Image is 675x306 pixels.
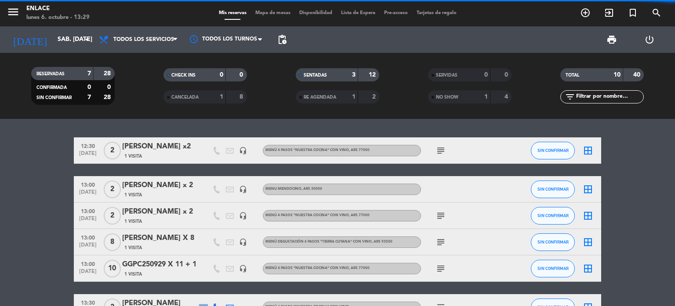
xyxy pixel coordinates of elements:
[122,232,197,244] div: [PERSON_NAME] X 8
[26,4,90,13] div: Enlace
[372,94,377,100] strong: 2
[124,192,142,199] span: 1 Visita
[104,181,121,198] span: 2
[295,11,337,15] span: Disponibilidad
[606,34,617,45] span: print
[435,210,446,221] i: subject
[566,73,579,77] span: TOTAL
[239,212,247,220] i: headset_mic
[484,94,488,100] strong: 1
[265,266,370,270] span: Menú 4 pasos "NUESTRA COCINA" con vino
[87,84,91,90] strong: 0
[575,92,643,102] input: Filtrar por nombre...
[604,7,614,18] i: exit_to_app
[171,95,199,100] span: CANCELADA
[613,72,621,78] strong: 10
[171,73,196,77] span: CHECK INS
[337,11,380,15] span: Lista de Espera
[104,94,112,100] strong: 28
[239,265,247,273] i: headset_mic
[239,185,247,193] i: headset_mic
[537,148,569,153] span: SIN CONFIRMAR
[531,181,575,198] button: SIN CONFIRMAR
[77,232,99,242] span: 13:00
[349,266,370,270] span: , ARS 77000
[369,72,377,78] strong: 12
[537,213,569,218] span: SIN CONFIRMAR
[239,147,247,155] i: headset_mic
[77,269,99,279] span: [DATE]
[265,148,370,152] span: Menú 4 pasos "NUESTRA COCINA" con vino
[87,94,91,100] strong: 7
[265,187,322,191] span: MENU MENDOCINO
[583,210,593,221] i: border_all
[82,34,92,45] i: arrow_drop_down
[36,96,72,100] span: SIN CONFIRMAR
[436,73,457,77] span: SERVIDAS
[77,189,99,199] span: [DATE]
[531,233,575,251] button: SIN CONFIRMAR
[77,140,99,151] span: 12:30
[113,37,174,43] span: Todos los servicios
[77,206,99,216] span: 13:00
[631,26,668,53] div: LOG OUT
[277,34,287,45] span: pending_actions
[565,92,575,102] i: filter_list
[304,95,336,100] span: RE AGENDADA
[36,85,67,90] span: CONFIRMADA
[104,233,121,251] span: 8
[122,180,197,191] div: [PERSON_NAME] x 2
[240,94,245,100] strong: 8
[77,258,99,269] span: 13:00
[77,216,99,226] span: [DATE]
[531,142,575,159] button: SIN CONFIRMAR
[301,187,322,191] span: , ARS 30000
[220,94,223,100] strong: 1
[87,70,91,77] strong: 7
[104,260,121,277] span: 10
[537,266,569,271] span: SIN CONFIRMAR
[124,218,142,225] span: 1 Visita
[651,7,662,18] i: search
[628,7,638,18] i: turned_in_not
[349,148,370,152] span: , ARS 77000
[124,153,142,160] span: 1 Visita
[239,238,247,246] i: headset_mic
[504,94,510,100] strong: 4
[122,206,197,218] div: [PERSON_NAME] x 2
[7,5,20,18] i: menu
[7,5,20,22] button: menu
[380,11,412,15] span: Pre-acceso
[435,145,446,156] i: subject
[580,7,591,18] i: add_circle_outline
[352,94,356,100] strong: 1
[537,240,569,244] span: SIN CONFIRMAR
[122,141,197,152] div: [PERSON_NAME] x2
[26,13,90,22] div: lunes 6. octubre - 13:29
[124,244,142,251] span: 1 Visita
[435,237,446,247] i: subject
[304,73,327,77] span: SENTADAS
[583,263,593,274] i: border_all
[583,145,593,156] i: border_all
[583,237,593,247] i: border_all
[412,11,461,15] span: Tarjetas de regalo
[7,30,53,49] i: [DATE]
[504,72,510,78] strong: 0
[265,214,370,217] span: Menú 4 pasos "NUESTRA COCINA" con vino
[531,260,575,277] button: SIN CONFIRMAR
[77,151,99,161] span: [DATE]
[104,70,112,77] strong: 28
[220,72,223,78] strong: 0
[435,263,446,274] i: subject
[104,207,121,225] span: 2
[644,34,655,45] i: power_settings_new
[633,72,642,78] strong: 40
[77,242,99,252] span: [DATE]
[583,184,593,195] i: border_all
[531,207,575,225] button: SIN CONFIRMAR
[122,259,197,270] div: GGPC250929 X 11 + 1
[251,11,295,15] span: Mapa de mesas
[372,240,392,243] span: , ARS 93500
[214,11,251,15] span: Mis reservas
